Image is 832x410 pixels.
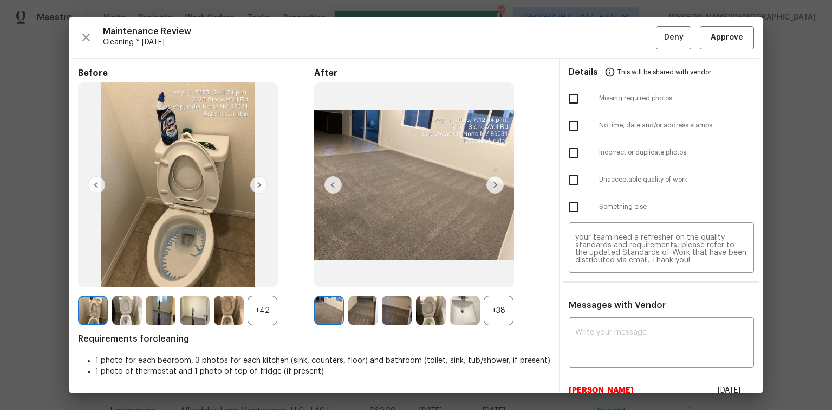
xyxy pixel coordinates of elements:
[314,68,550,79] span: After
[656,26,691,49] button: Deny
[560,139,763,166] div: Incorrect or duplicate photos
[484,296,513,325] div: +38
[560,194,763,221] div: Something else
[617,59,711,85] span: This will be shared with vendor
[248,296,277,325] div: +42
[599,121,754,130] span: No time, date and/or address stamps
[700,26,754,49] button: Approve
[575,234,747,264] textarea: Maintenance Audit Team: Hello! Unfortunately, this cleaning visit completed on [DATE] has been de...
[664,31,684,44] span: Deny
[569,385,713,407] span: [PERSON_NAME][DEMOGRAPHIC_DATA]
[599,175,754,184] span: Unacceptable quality of work
[78,334,550,344] span: Requirements for cleaning
[95,355,550,366] li: 1 photo for each bedroom, 3 photos for each kitchen (sink, counters, floor) and bathroom (toilet,...
[560,166,763,194] div: Unacceptable quality of work
[95,366,550,377] li: 1 photo of thermostat and 1 photo of top of fridge (if present)
[599,202,754,212] span: Something else
[103,26,656,37] span: Maintenance Review
[560,85,763,112] div: Missing required photos
[88,176,105,194] img: left-chevron-button-url
[103,37,656,48] span: Cleaning * [DATE]
[560,112,763,139] div: No time, date and/or address stamps
[599,148,754,157] span: Incorrect or duplicate photos
[711,31,743,44] span: Approve
[569,59,598,85] span: Details
[324,176,342,194] img: left-chevron-button-url
[718,387,740,405] span: [DATE] 1:41
[599,94,754,103] span: Missing required photos
[569,301,666,310] span: Messages with Vendor
[78,68,314,79] span: Before
[250,176,268,194] img: right-chevron-button-url
[486,176,504,194] img: right-chevron-button-url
